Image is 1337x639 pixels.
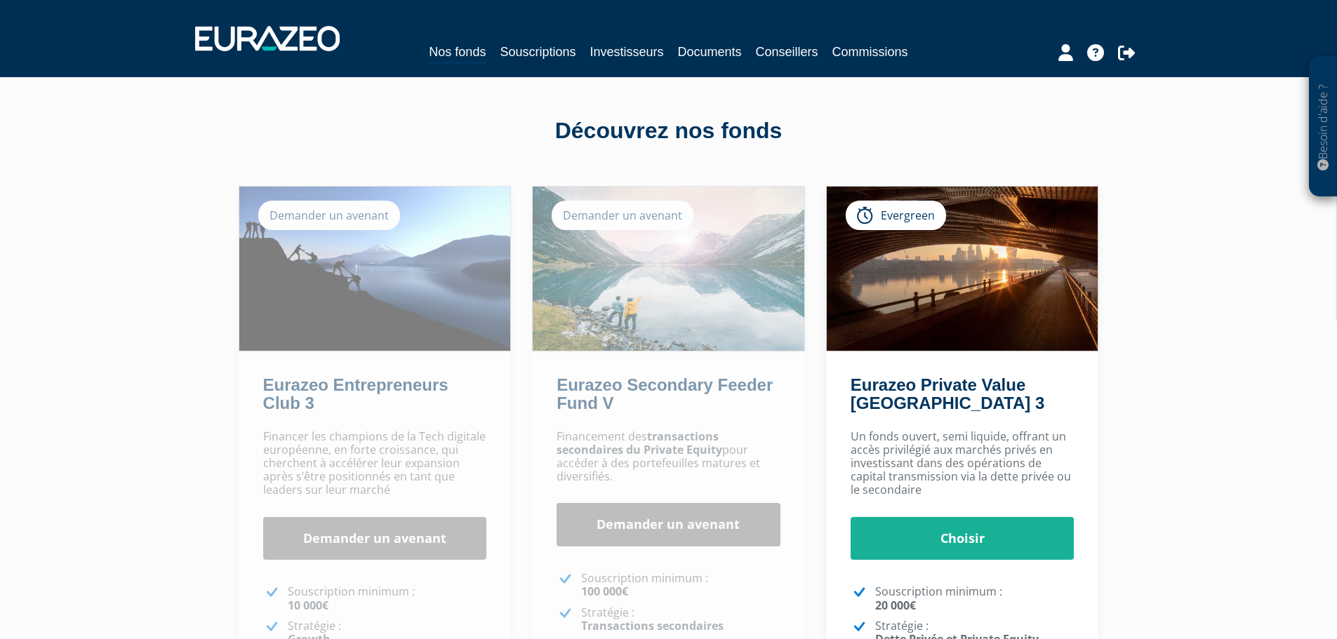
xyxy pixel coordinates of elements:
a: Choisir [851,517,1075,560]
div: Evergreen [846,201,946,230]
strong: 100 000€ [581,584,628,599]
a: Nos fonds [429,42,486,64]
a: Conseillers [756,42,818,62]
strong: transactions secondaires du Private Equity [557,429,722,457]
a: Eurazeo Private Value [GEOGRAPHIC_DATA] 3 [851,375,1044,412]
p: Un fonds ouvert, semi liquide, offrant un accès privilégié aux marchés privés en investissant dan... [851,430,1075,497]
p: Stratégie : [581,606,780,633]
strong: 20 000€ [875,598,916,613]
div: Découvrez nos fonds [269,115,1069,147]
strong: 10 000€ [288,598,328,613]
img: Eurazeo Private Value Europe 3 [827,187,1098,351]
strong: Transactions secondaires [581,618,724,633]
div: Demander un avenant [552,201,693,230]
p: Financement des pour accéder à des portefeuilles matures et diversifiés. [557,430,780,484]
a: Eurazeo Entrepreneurs Club 3 [263,375,448,412]
div: Demander un avenant [258,201,400,230]
img: Eurazeo Secondary Feeder Fund V [533,187,804,351]
a: Eurazeo Secondary Feeder Fund V [557,375,773,412]
img: Eurazeo Entrepreneurs Club 3 [239,187,511,351]
a: Demander un avenant [557,503,780,546]
p: Souscription minimum : [581,572,780,598]
p: Financer les champions de la Tech digitale européenne, en forte croissance, qui cherchent à accél... [263,430,487,497]
a: Souscriptions [500,42,576,62]
a: Investisseurs [590,42,663,62]
img: 1732889491-logotype_eurazeo_blanc_rvb.png [195,26,340,51]
p: Besoin d'aide ? [1315,64,1331,190]
a: Documents [678,42,742,62]
p: Souscription minimum : [875,585,1075,612]
a: Commissions [832,42,908,62]
a: Demander un avenant [263,517,487,560]
p: Souscription minimum : [288,585,487,612]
